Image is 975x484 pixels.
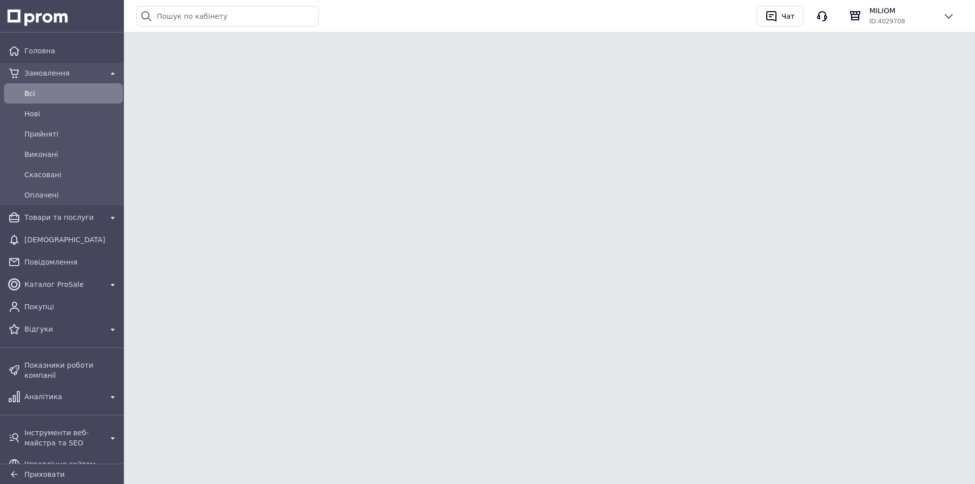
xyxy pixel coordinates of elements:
span: Товари та послуги [24,212,103,222]
span: Скасовані [24,170,119,180]
span: [DEMOGRAPHIC_DATA] [24,235,119,245]
span: Всi [24,88,119,99]
input: Пошук по кабінету [136,6,319,26]
span: Оплачені [24,190,119,200]
span: Відгуки [24,324,103,334]
span: Приховати [24,470,64,478]
span: Виконані [24,149,119,159]
span: Інструменти веб-майстра та SEO [24,428,103,448]
span: Показники роботи компанії [24,360,119,380]
div: Чат [779,9,797,24]
span: Покупці [24,302,119,312]
span: Прийняті [24,129,119,139]
span: Нові [24,109,119,119]
span: Аналітика [24,392,103,402]
span: Головна [24,46,119,56]
button: Чат [757,6,803,26]
span: Каталог ProSale [24,279,103,289]
span: Повідомлення [24,257,119,267]
span: MILIOM [869,6,934,16]
span: Управління сайтом [24,459,103,469]
span: ID: 4029708 [869,18,905,25]
span: Замовлення [24,68,103,78]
